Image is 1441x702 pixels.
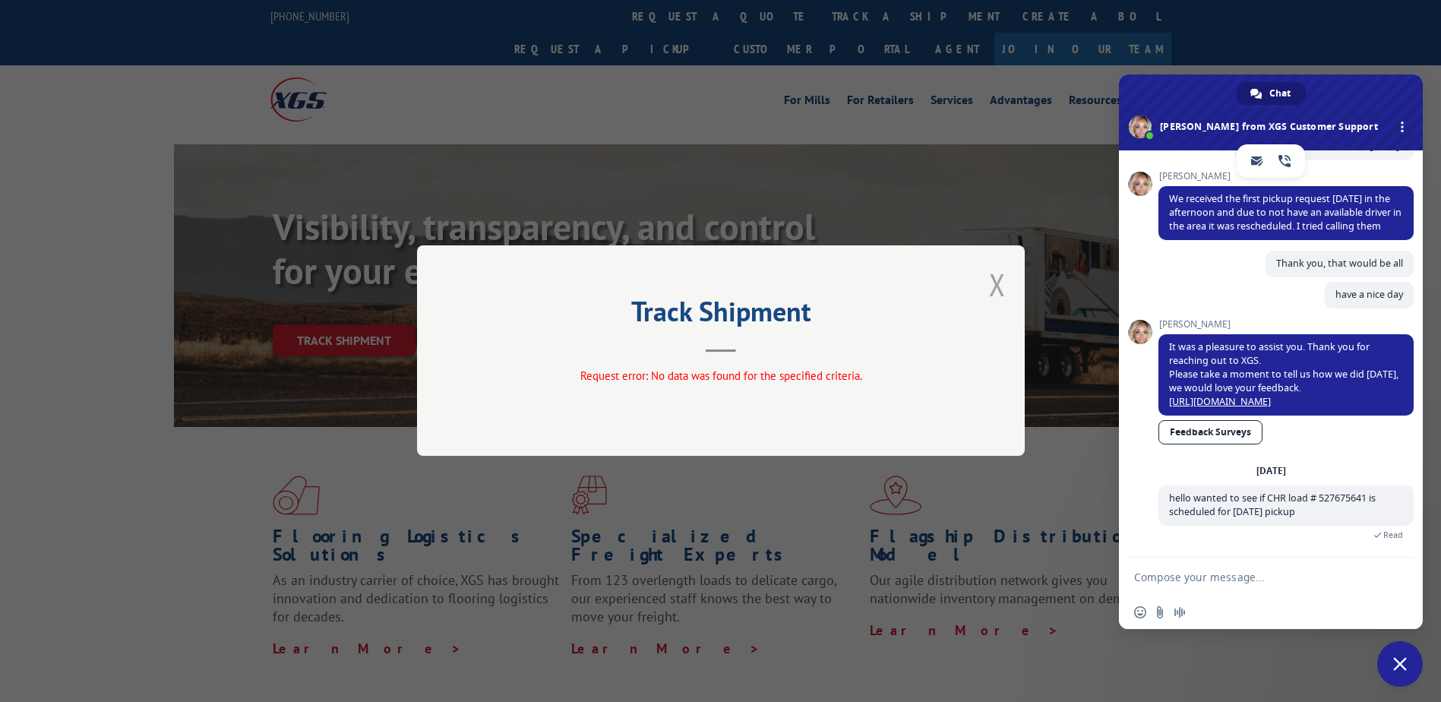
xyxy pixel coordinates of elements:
[1174,606,1186,618] span: Audio message
[580,369,861,384] span: Request error: No data was found for the specified criteria.
[1169,395,1271,408] a: [URL][DOMAIN_NAME]
[1158,420,1262,444] a: Feedback Surveys
[1134,571,1374,584] textarea: Compose your message...
[1134,606,1146,618] span: Insert an emoji
[1169,192,1401,232] span: We received the first pickup request [DATE] in the afternoon and due to not have an available dri...
[1169,340,1398,408] span: It was a pleasure to assist you. Thank you for reaching out to XGS. Please take a moment to tell ...
[1237,82,1306,105] div: Chat
[1276,257,1403,270] span: Thank you, that would be all
[1158,319,1414,330] span: [PERSON_NAME]
[493,301,949,330] h2: Track Shipment
[1158,171,1414,182] span: [PERSON_NAME]
[1154,606,1166,618] span: Send a file
[1271,147,1298,175] a: phone
[1169,492,1376,518] span: hello wanted to see if CHR load # 527675641 is scheduled for [DATE] pickup
[1335,288,1403,301] span: have a nice day
[1269,82,1291,105] span: Chat
[1243,147,1271,175] a: email
[1383,530,1403,540] span: Read
[1256,466,1286,476] div: [DATE]
[1377,641,1423,687] div: Close chat
[989,264,1006,305] button: Close modal
[1392,117,1413,138] div: More channels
